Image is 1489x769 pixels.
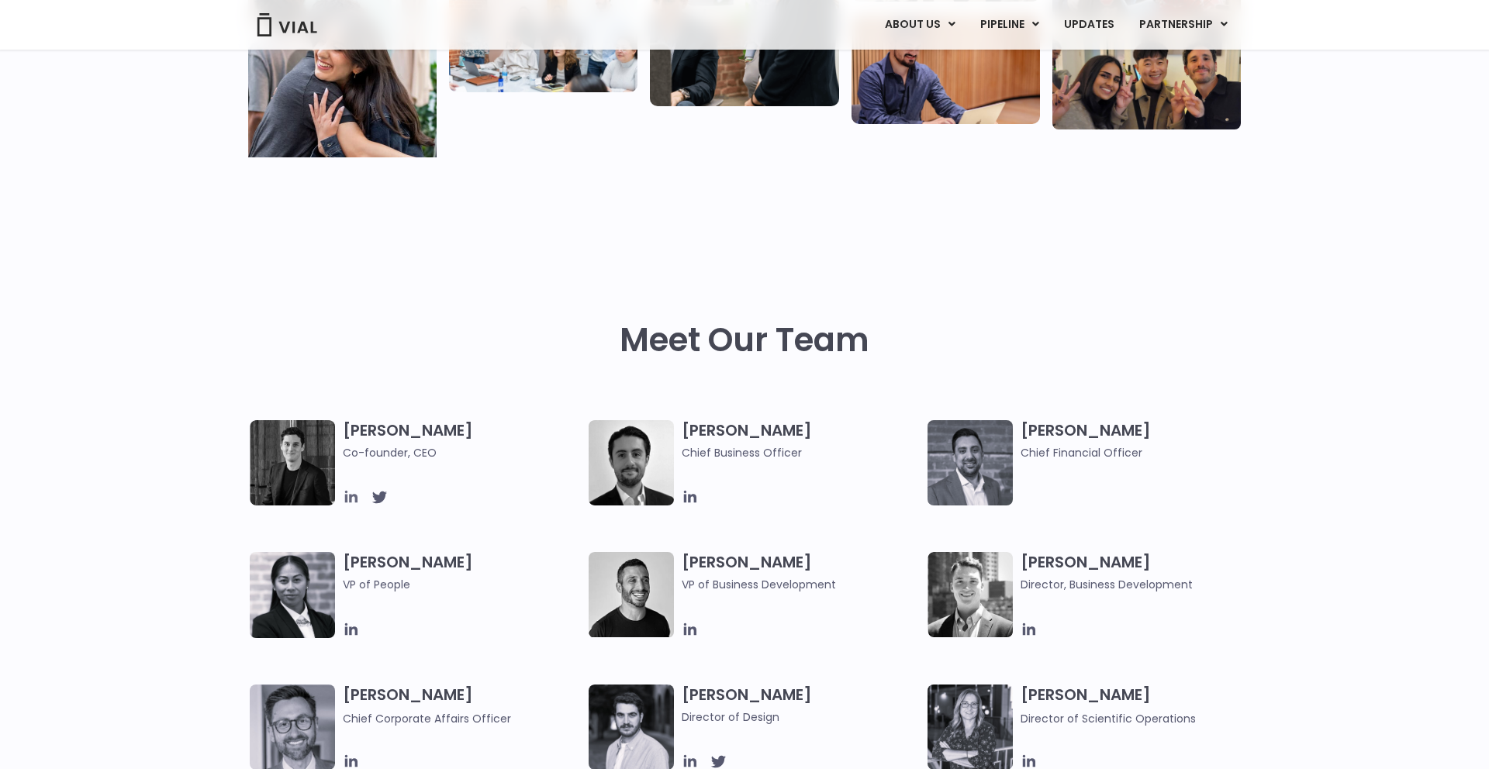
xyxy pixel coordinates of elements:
[928,552,1013,637] img: A black and white photo of a smiling man in a suit at ARVO 2023.
[682,576,920,593] span: VP of Business Development
[682,420,920,461] h3: [PERSON_NAME]
[620,322,869,359] h2: Meet Our Team
[1021,552,1259,593] h3: [PERSON_NAME]
[1021,444,1259,461] span: Chief Financial Officer
[343,552,581,616] h3: [PERSON_NAME]
[872,12,967,38] a: ABOUT USMenu Toggle
[1127,12,1240,38] a: PARTNERSHIPMenu Toggle
[1021,576,1259,593] span: Director, Business Development
[343,444,581,461] span: Co-founder, CEO
[682,552,920,593] h3: [PERSON_NAME]
[928,420,1013,505] img: Headshot of smiling man named Samir
[682,444,920,461] span: Chief Business Officer
[1052,12,1126,38] a: UPDATES
[343,711,511,726] span: Chief Corporate Affairs Officer
[968,12,1051,38] a: PIPELINEMenu Toggle
[682,709,920,726] span: Director of Design
[256,13,318,36] img: Vial Logo
[343,685,581,727] h3: [PERSON_NAME]
[682,685,920,726] h3: [PERSON_NAME]
[250,552,335,638] img: Catie
[1021,711,1196,726] span: Director of Scientific Operations
[343,576,581,593] span: VP of People
[1021,420,1259,461] h3: [PERSON_NAME]
[250,420,335,505] img: A black and white photo of a man in a suit attending a Summit.
[1021,685,1259,727] h3: [PERSON_NAME]
[343,420,581,461] h3: [PERSON_NAME]
[852,16,1040,124] img: Man working at a computer
[589,420,674,505] img: A black and white photo of a man in a suit holding a vial.
[1052,17,1241,129] img: Group of 3 people smiling holding up the peace sign
[589,552,674,637] img: A black and white photo of a man smiling.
